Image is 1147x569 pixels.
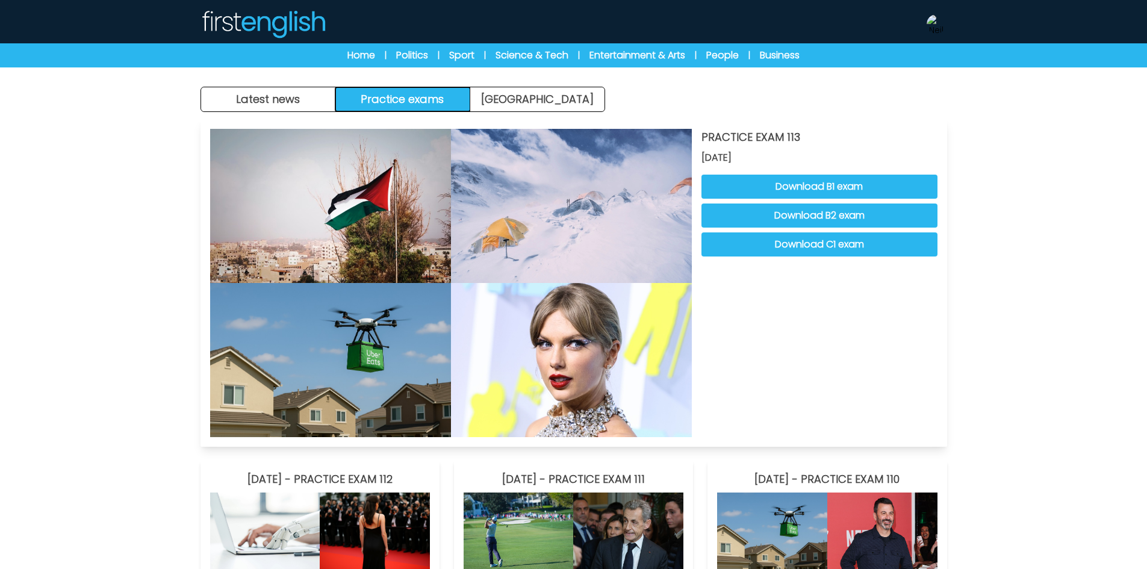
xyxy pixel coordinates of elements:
[760,48,800,63] a: Business
[706,48,739,63] a: People
[438,49,440,61] span: |
[335,87,470,111] button: Practice exams
[701,232,937,257] button: Download C1 exam
[701,151,937,165] span: [DATE]
[695,49,697,61] span: |
[589,48,685,63] a: Entertainment & Arts
[701,129,937,146] h3: PRACTICE EXAM 113
[347,48,375,63] a: Home
[210,283,451,437] img: PRACTICE EXAM 113
[451,129,692,283] img: PRACTICE EXAM 113
[717,471,937,488] h3: [DATE] - PRACTICE EXAM 110
[210,129,451,283] img: PRACTICE EXAM 113
[396,48,428,63] a: Politics
[470,87,605,111] a: [GEOGRAPHIC_DATA]
[496,48,568,63] a: Science & Tech
[484,49,486,61] span: |
[464,471,683,488] h3: [DATE] - PRACTICE EXAM 111
[748,49,750,61] span: |
[210,471,430,488] h3: [DATE] - PRACTICE EXAM 112
[701,175,937,199] button: Download B1 exam
[927,14,946,34] img: Neil Storey
[200,10,326,39] img: Logo
[578,49,580,61] span: |
[201,87,336,111] button: Latest news
[451,283,692,437] img: PRACTICE EXAM 113
[449,48,474,63] a: Sport
[701,204,937,228] button: Download B2 exam
[385,49,387,61] span: |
